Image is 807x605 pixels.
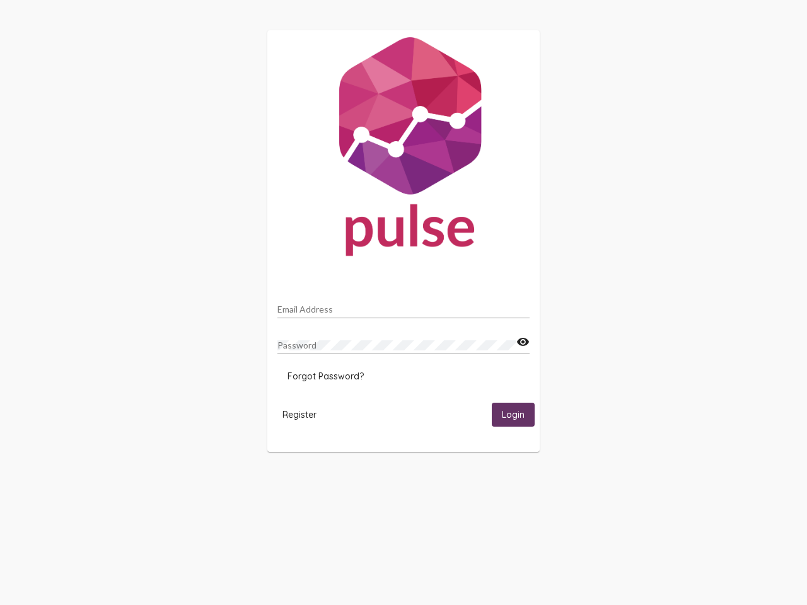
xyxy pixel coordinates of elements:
[267,30,540,268] img: Pulse For Good Logo
[277,365,374,388] button: Forgot Password?
[492,403,535,426] button: Login
[272,403,327,426] button: Register
[502,410,525,421] span: Login
[287,371,364,382] span: Forgot Password?
[282,409,316,420] span: Register
[516,335,530,350] mat-icon: visibility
